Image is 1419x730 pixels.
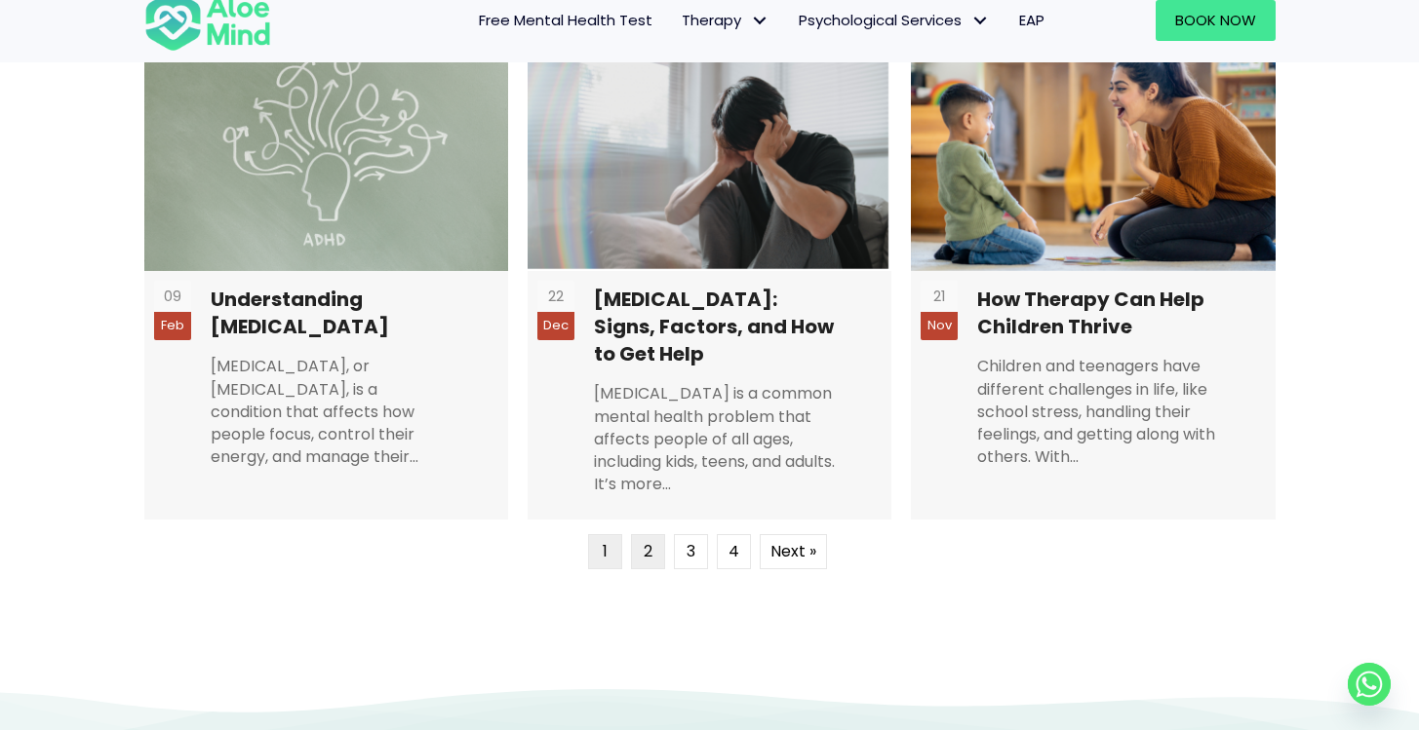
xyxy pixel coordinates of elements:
span: Therapy: submenu [746,7,774,35]
span: Free Mental Health Test [479,10,652,30]
a: Whatsapp [1348,663,1391,706]
span: Psychological Services [799,10,990,30]
a: Page 4 [717,534,751,568]
span: EAP [1019,10,1045,30]
a: Depression: Signs, Factors, and How to Get Help [528,28,891,519]
a: Page 3 [674,534,708,568]
a: Page 2 [631,534,665,568]
a: Understanding ADHD [144,28,508,519]
span: Page 1 [588,534,622,568]
a: How Therapy Can Help Children Thrive [911,28,1275,519]
span: Therapy [682,10,769,30]
a: Next » [760,534,827,568]
span: Book Now [1175,10,1256,30]
span: Psychological Services: submenu [966,7,995,35]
